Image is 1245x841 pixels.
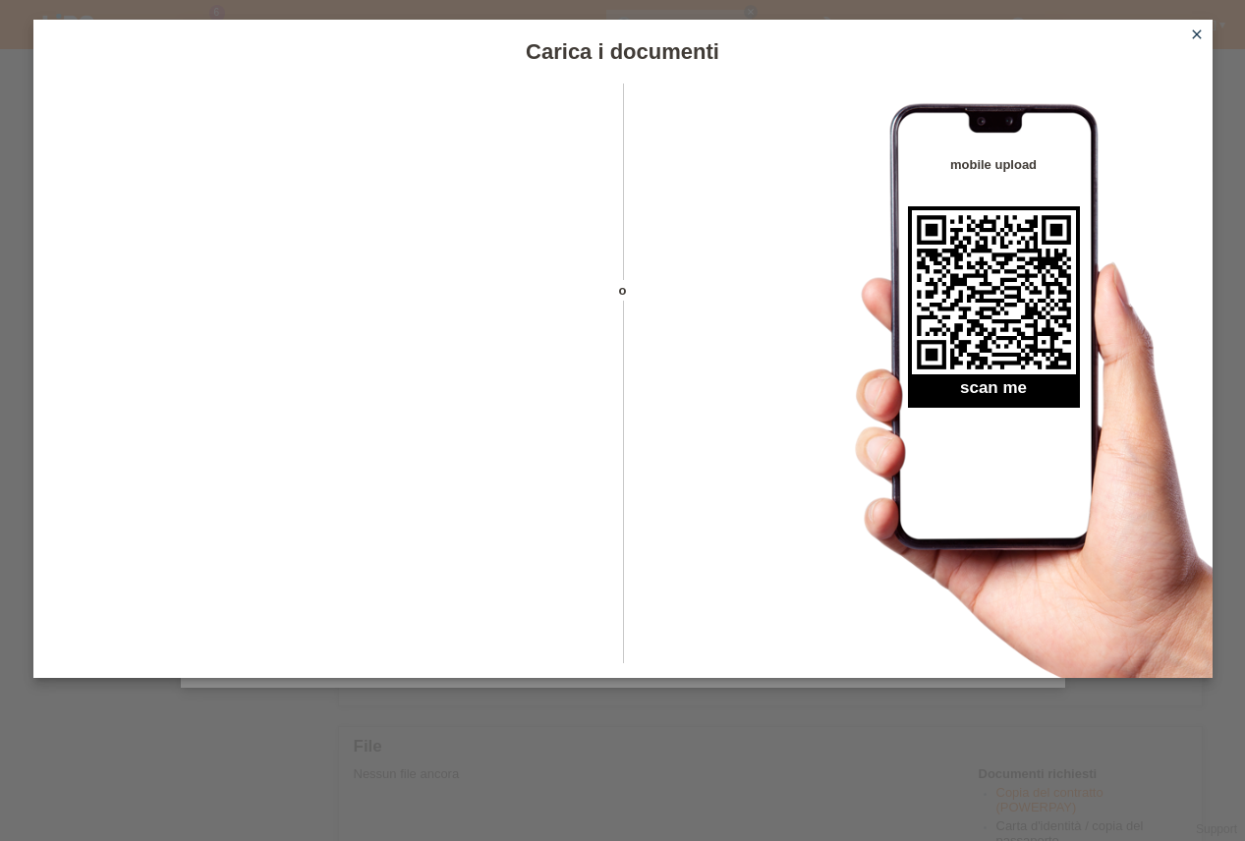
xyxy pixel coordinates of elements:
[63,133,589,624] iframe: Upload
[589,280,657,301] span: o
[908,378,1080,408] h2: scan me
[1189,27,1205,42] i: close
[908,157,1080,172] h4: mobile upload
[33,39,1213,64] h1: Carica i documenti
[1184,25,1210,47] a: close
